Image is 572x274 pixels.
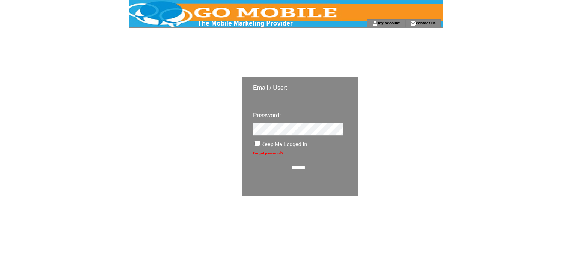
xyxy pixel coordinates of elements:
[372,20,378,26] img: account_icon.gif;jsessionid=415C65C356A61900A2B8E0ECD22BC4A7
[253,85,288,91] span: Email / User:
[410,20,416,26] img: contact_us_icon.gif;jsessionid=415C65C356A61900A2B8E0ECD22BC4A7
[378,20,400,25] a: my account
[253,151,283,155] a: Forgot password?
[380,215,417,224] img: transparent.png;jsessionid=415C65C356A61900A2B8E0ECD22BC4A7
[416,20,436,25] a: contact us
[261,141,307,147] span: Keep Me Logged In
[253,112,281,118] span: Password:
